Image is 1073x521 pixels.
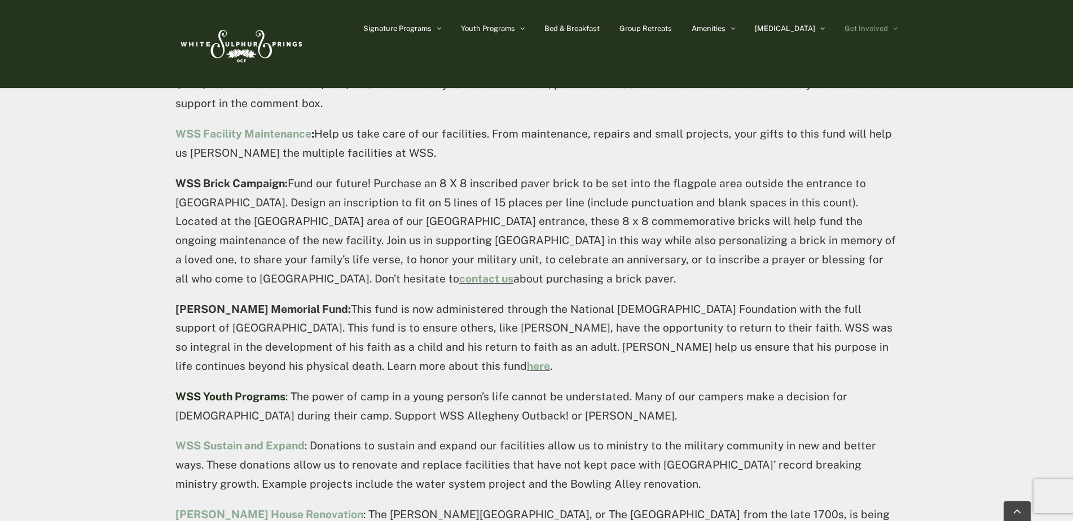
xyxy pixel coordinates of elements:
[175,390,285,403] a: WSS Youth Programs
[527,360,550,372] a: here
[459,272,513,285] a: contact us
[175,174,898,289] p: Fund our future! Purchase an 8 X 8 inscribed paver brick to be set into the flagpole area outside...
[175,436,898,493] p: : Donations to sustain and expand our facilities allow us to ministry to the military community i...
[175,177,288,189] strong: WSS Brick Campaign:
[175,387,898,426] p: : The power of camp in a young person’s life cannot be understated. Many of our campers make a de...
[175,508,363,520] a: [PERSON_NAME] House Renovation
[845,25,888,32] span: Get Involved
[363,25,432,32] span: Signature Programs
[619,25,672,32] span: Group Retreats
[175,127,311,140] a: WSS Facility Maintenance
[175,303,351,315] strong: [PERSON_NAME] Memorial Fund:
[175,17,305,70] img: White Sulphur Springs Logo
[461,25,515,32] span: Youth Programs
[692,25,725,32] span: Amenities
[175,300,898,376] p: This fund is now administered through the National [DEMOGRAPHIC_DATA] Foundation with the full su...
[755,25,815,32] span: [MEDICAL_DATA]
[175,125,898,163] p: Help us take care of our facilities. From maintenance, repairs and small projects, your gifts to ...
[175,439,305,452] a: WSS Sustain and Expand
[175,127,314,140] strong: :
[544,25,600,32] span: Bed & Breakfast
